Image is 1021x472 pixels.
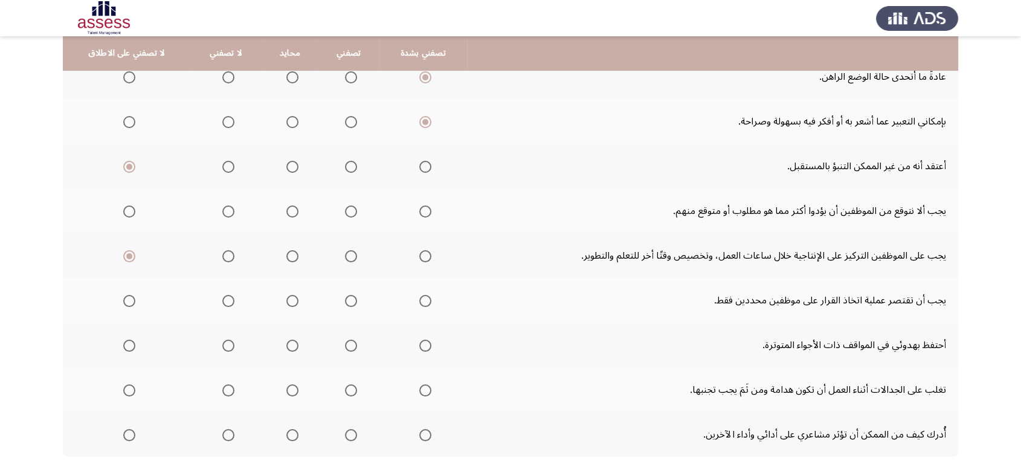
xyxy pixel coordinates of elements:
[190,36,262,71] th: لا تصفني
[318,36,379,71] th: تصفني
[414,111,431,132] mat-radio-group: Select an option
[63,36,190,71] th: لا تصفني على الاطلاق
[282,290,298,311] mat-radio-group: Select an option
[217,156,234,176] mat-radio-group: Select an option
[340,335,357,355] mat-radio-group: Select an option
[118,424,135,445] mat-radio-group: Select an option
[217,335,234,355] mat-radio-group: Select an option
[217,201,234,221] mat-radio-group: Select an option
[282,424,298,445] mat-radio-group: Select an option
[63,1,145,35] img: Assessment logo of Leadership Styles - THL
[414,156,431,176] mat-radio-group: Select an option
[467,189,958,233] td: يجب ألا نتوقع من الموظفين أن يؤدوا أكثر مما هو مطلوب أو متوقع منهم.
[217,380,234,400] mat-radio-group: Select an option
[414,424,431,445] mat-radio-group: Select an option
[118,245,135,266] mat-radio-group: Select an option
[467,144,958,189] td: أعتقد أنه من غير الممكن التنبؤ بالمستقبل.
[282,66,298,87] mat-radio-group: Select an option
[414,290,431,311] mat-radio-group: Select an option
[118,66,135,87] mat-radio-group: Select an option
[414,380,431,400] mat-radio-group: Select an option
[340,290,357,311] mat-radio-group: Select an option
[414,245,431,266] mat-radio-group: Select an option
[467,412,958,457] td: أُدرك كيف من الممكن أن تؤثر مشاعري على أدائي وأداء الآخرين.
[467,99,958,144] td: بإمكاني التعبير عما أشعر به أو أفكر فيه بسهولة وصراحة.
[217,290,234,311] mat-radio-group: Select an option
[217,111,234,132] mat-radio-group: Select an option
[282,201,298,221] mat-radio-group: Select an option
[340,245,357,266] mat-radio-group: Select an option
[467,233,958,278] td: يجب على الموظفين التركيز على الإنتاجية خلال ساعات العمل، وتخصيص وقتًا أخر للتعلم والتطوير.
[340,201,357,221] mat-radio-group: Select an option
[118,335,135,355] mat-radio-group: Select an option
[340,156,357,176] mat-radio-group: Select an option
[118,380,135,400] mat-radio-group: Select an option
[414,66,431,87] mat-radio-group: Select an option
[282,335,298,355] mat-radio-group: Select an option
[118,156,135,176] mat-radio-group: Select an option
[414,201,431,221] mat-radio-group: Select an option
[379,36,467,71] th: تصفني بشدة
[217,66,234,87] mat-radio-group: Select an option
[467,367,958,412] td: تغلب على الجدالات أثناء العمل أن تكون هدامة ومن ثَمَ يجب تجنبها.
[340,66,357,87] mat-radio-group: Select an option
[467,278,958,323] td: يجب أن تقتصر عملية اتخاذ القرار على موظفين محددين فقط.
[467,54,958,99] td: عادةً ما أتحدى حالة الوضع الراهن.
[282,156,298,176] mat-radio-group: Select an option
[876,1,958,35] img: Assess Talent Management logo
[118,290,135,311] mat-radio-group: Select an option
[217,245,234,266] mat-radio-group: Select an option
[262,36,318,71] th: محايد
[414,335,431,355] mat-radio-group: Select an option
[217,424,234,445] mat-radio-group: Select an option
[282,380,298,400] mat-radio-group: Select an option
[340,424,357,445] mat-radio-group: Select an option
[282,245,298,266] mat-radio-group: Select an option
[118,111,135,132] mat-radio-group: Select an option
[467,323,958,367] td: أحتفظ بهدوئي في المواقف ذات الأجواء المتوترة.
[282,111,298,132] mat-radio-group: Select an option
[340,111,357,132] mat-radio-group: Select an option
[340,380,357,400] mat-radio-group: Select an option
[118,201,135,221] mat-radio-group: Select an option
